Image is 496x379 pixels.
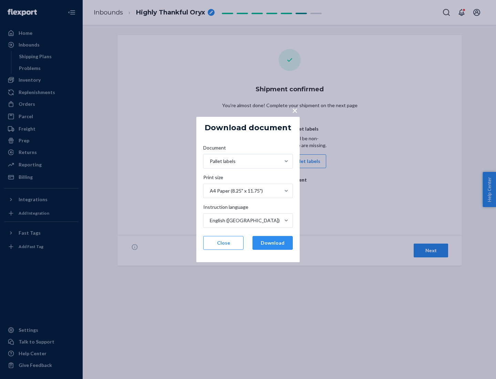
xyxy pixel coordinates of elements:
[205,124,291,132] h5: Download document
[292,104,298,116] span: ×
[203,204,248,213] span: Instruction language
[209,187,210,194] input: Print sizeA4 Paper (8.25" x 11.75")
[210,187,263,194] div: A4 Paper (8.25" x 11.75")
[203,174,223,184] span: Print size
[209,158,210,165] input: DocumentPallet labels
[210,158,236,165] div: Pallet labels
[203,236,244,250] button: Close
[210,217,280,224] div: English ([GEOGRAPHIC_DATA])
[203,144,226,154] span: Document
[209,217,210,224] input: Instruction languageEnglish ([GEOGRAPHIC_DATA])
[252,236,293,250] button: Download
